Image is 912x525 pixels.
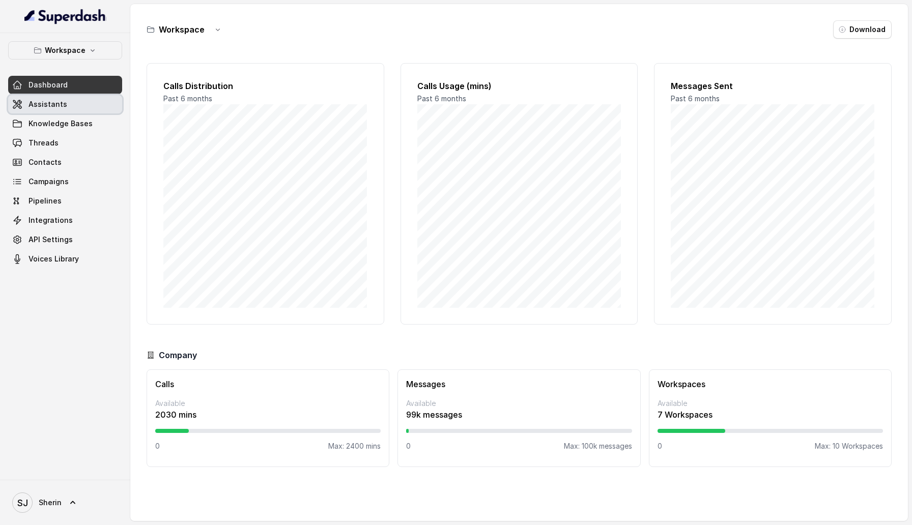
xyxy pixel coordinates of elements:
p: 0 [658,441,662,451]
a: Dashboard [8,76,122,94]
span: Knowledge Bases [28,119,93,129]
span: Dashboard [28,80,68,90]
span: Integrations [28,215,73,225]
a: API Settings [8,230,122,249]
p: Max: 10 Workspaces [815,441,883,451]
button: Workspace [8,41,122,60]
a: Voices Library [8,250,122,268]
p: Max: 2400 mins [328,441,381,451]
h3: Workspaces [658,378,883,390]
p: 0 [406,441,411,451]
p: 0 [155,441,160,451]
a: Threads [8,134,122,152]
h3: Messages [406,378,632,390]
span: Threads [28,138,59,148]
button: Download [833,20,892,39]
p: Max: 100k messages [564,441,632,451]
h3: Company [159,349,197,361]
a: Contacts [8,153,122,171]
span: Past 6 months [671,94,720,103]
a: Pipelines [8,192,122,210]
h2: Calls Usage (mins) [417,80,621,92]
text: SJ [17,498,28,508]
p: 2030 mins [155,409,381,421]
p: 99k messages [406,409,632,421]
h2: Messages Sent [671,80,875,92]
h3: Calls [155,378,381,390]
p: Available [155,398,381,409]
h3: Workspace [159,23,205,36]
span: Contacts [28,157,62,167]
p: 7 Workspaces [658,409,883,421]
span: Sherin [39,498,62,508]
span: API Settings [28,235,73,245]
p: Workspace [45,44,85,56]
p: Available [406,398,632,409]
a: Assistants [8,95,122,113]
img: light.svg [24,8,106,24]
span: Pipelines [28,196,62,206]
a: Knowledge Bases [8,114,122,133]
span: Campaigns [28,177,69,187]
h2: Calls Distribution [163,80,367,92]
p: Available [658,398,883,409]
span: Assistants [28,99,67,109]
span: Past 6 months [417,94,466,103]
span: Past 6 months [163,94,212,103]
a: Campaigns [8,172,122,191]
span: Voices Library [28,254,79,264]
a: Sherin [8,488,122,517]
a: Integrations [8,211,122,229]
